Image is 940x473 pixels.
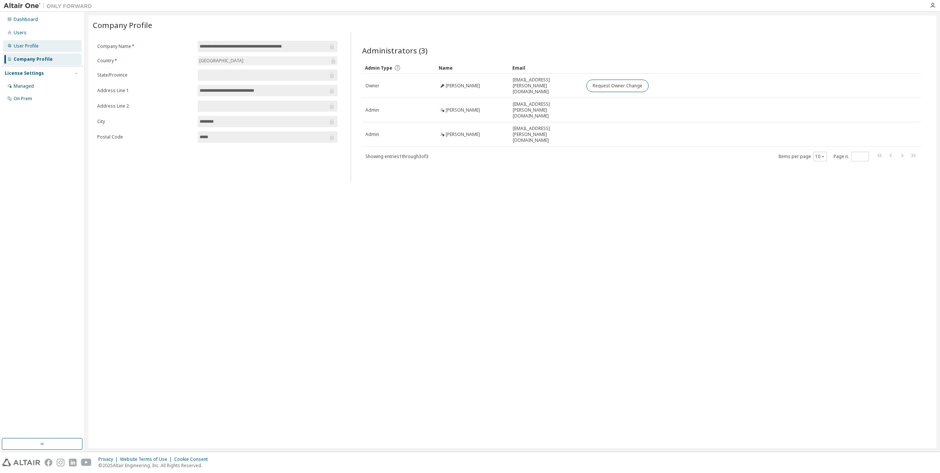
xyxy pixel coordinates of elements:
div: On Prem [14,96,32,102]
img: Altair One [4,2,96,10]
div: Privacy [98,456,120,462]
label: Postal Code [97,134,193,140]
span: Administrators (3) [362,45,428,56]
img: youtube.svg [81,459,92,466]
div: Name [439,62,506,74]
span: [EMAIL_ADDRESS][PERSON_NAME][DOMAIN_NAME] [513,101,580,119]
span: [EMAIL_ADDRESS][PERSON_NAME][DOMAIN_NAME] [513,77,580,95]
span: Admin [365,107,379,113]
button: 10 [815,154,825,160]
img: facebook.svg [45,459,52,466]
span: Page n. [834,152,869,161]
div: Email [512,62,580,74]
div: Users [14,30,27,36]
span: Items per page [778,152,827,161]
div: Website Terms of Use [120,456,174,462]
label: City [97,119,193,125]
span: Owner [365,83,379,89]
span: [PERSON_NAME] [446,107,480,113]
img: altair_logo.svg [2,459,40,466]
label: Address Line 2 [97,103,193,109]
label: Address Line 1 [97,88,193,94]
div: License Settings [5,70,44,76]
span: Showing entries 1 through 3 of 3 [365,153,428,160]
div: Company Profile [14,56,53,62]
label: Country [97,58,193,64]
span: Admin [365,132,379,137]
span: [PERSON_NAME] [446,83,480,89]
label: State/Province [97,72,193,78]
div: User Profile [14,43,39,49]
div: Managed [14,83,34,89]
div: [GEOGRAPHIC_DATA] [198,57,245,65]
span: [EMAIL_ADDRESS][PERSON_NAME][DOMAIN_NAME] [513,126,580,143]
div: Cookie Consent [174,456,212,462]
img: instagram.svg [57,459,64,466]
img: linkedin.svg [69,459,77,466]
div: [GEOGRAPHIC_DATA] [198,56,337,65]
span: [PERSON_NAME] [446,132,480,137]
span: Admin Type [365,65,392,71]
button: Request Owner Change [586,80,649,92]
div: Dashboard [14,17,38,22]
label: Company Name [97,43,193,49]
p: © 2025 Altair Engineering, Inc. All Rights Reserved. [98,462,212,469]
span: Company Profile [93,20,152,30]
